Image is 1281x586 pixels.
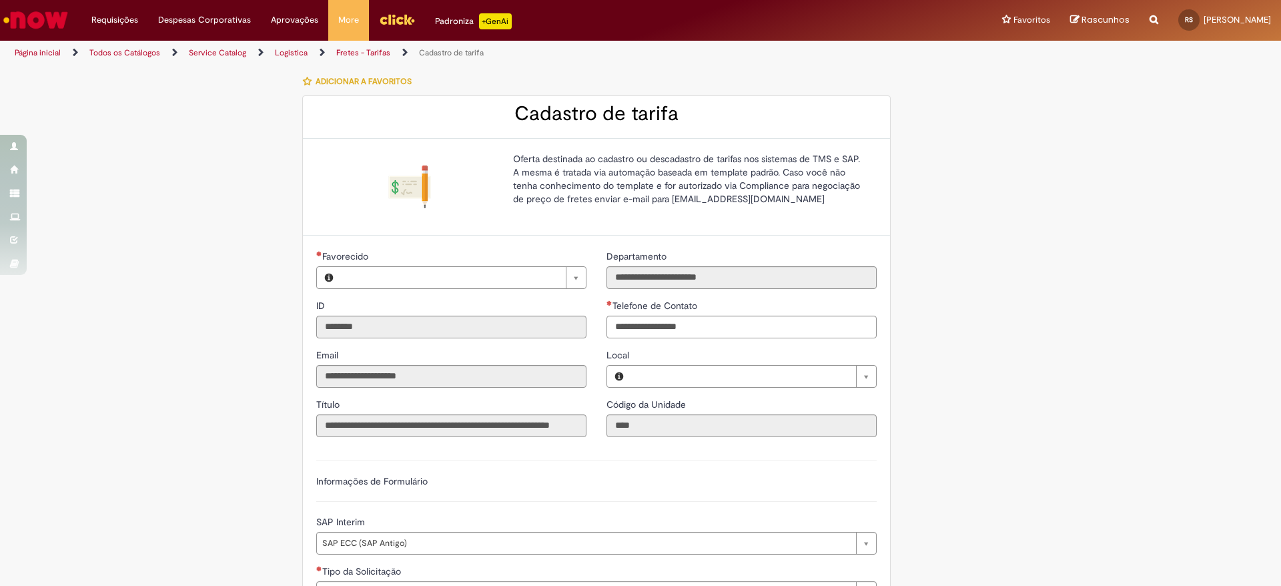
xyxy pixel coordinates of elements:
[10,41,844,65] ul: Trilhas de página
[1070,14,1130,27] a: Rascunhos
[435,13,512,29] div: Padroniza
[316,103,877,125] h2: Cadastro de tarifa
[419,47,484,58] a: Cadastro de tarifa
[1185,15,1193,24] span: RS
[606,300,612,306] span: Obrigatório Preenchido
[606,414,877,437] input: Código da Unidade
[606,250,669,263] label: Somente leitura - Departamento
[606,398,689,410] span: Somente leitura - Código da Unidade
[15,47,61,58] a: Página inicial
[336,47,390,58] a: Fretes - Tarifas
[1013,13,1050,27] span: Favoritos
[316,566,322,571] span: Necessários
[379,9,415,29] img: click_logo_yellow_360x200.png
[316,349,341,361] span: Somente leitura - Email
[606,349,632,361] span: Local
[89,47,160,58] a: Todos os Catálogos
[322,533,849,554] span: SAP ECC (SAP Antigo)
[612,300,700,312] span: Telefone de Contato
[316,365,586,388] input: Email
[316,76,412,87] span: Adicionar a Favoritos
[316,475,428,487] label: Informações de Formulário
[1204,14,1271,25] span: [PERSON_NAME]
[275,47,308,58] a: Logistica
[316,251,322,256] span: Necessários
[189,47,246,58] a: Service Catalog
[341,267,586,288] a: Limpar campo Favorecido
[322,250,371,262] span: Necessários - Favorecido
[606,398,689,411] label: Somente leitura - Código da Unidade
[316,300,328,312] span: Somente leitura - ID
[91,13,138,27] span: Requisições
[302,67,419,95] button: Adicionar a Favoritos
[316,398,342,411] label: Somente leitura - Título
[1,7,70,33] img: ServiceNow
[513,152,867,206] p: Oferta destinada ao cadastro ou descadastro de tarifas nos sistemas de TMS e SAP. A mesma é trata...
[316,348,341,362] label: Somente leitura - Email
[316,414,586,437] input: Título
[388,166,431,208] img: Cadastro de tarifa
[271,13,318,27] span: Aprovações
[1082,13,1130,26] span: Rascunhos
[479,13,512,29] p: +GenAi
[316,398,342,410] span: Somente leitura - Título
[158,13,251,27] span: Despesas Corporativas
[606,316,877,338] input: Telefone de Contato
[317,267,341,288] button: Favorecido, Visualizar este registro
[606,250,669,262] span: Somente leitura - Departamento
[607,366,631,387] button: Local, Visualizar este registro
[316,316,586,338] input: ID
[606,266,877,289] input: Departamento
[322,565,404,577] span: Tipo da Solicitação
[316,516,368,528] span: SAP Interim
[316,299,328,312] label: Somente leitura - ID
[631,366,876,387] a: Limpar campo Local
[338,13,359,27] span: More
